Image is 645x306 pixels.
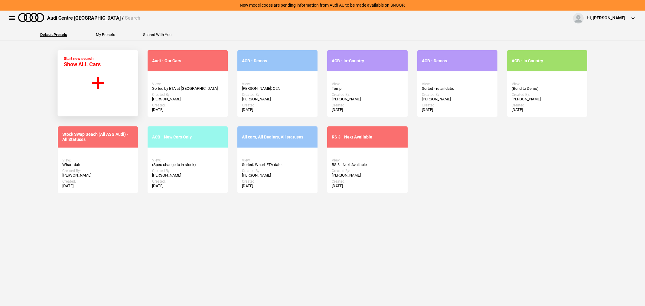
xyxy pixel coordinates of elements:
button: My Presets [96,33,115,37]
div: Audi - Our Cars [152,58,223,63]
div: Sorted by ETA at [GEOGRAPHIC_DATA] [152,86,223,91]
div: ACB - In-Country [332,58,403,63]
div: Created: [512,103,583,107]
div: View: [422,82,493,86]
div: View: [152,158,223,162]
div: [PERSON_NAME] [512,97,583,102]
button: Start new search Show ALL Cars [57,50,138,116]
div: View: [242,82,313,86]
div: [DATE] [62,184,133,188]
div: [DATE] [152,184,223,188]
div: Created By: [512,93,583,97]
div: [PERSON_NAME] [422,97,493,102]
div: Created: [152,179,223,184]
div: Created By: [152,169,223,173]
div: ACB - New Cars Only. [152,135,223,140]
div: Audi Centre [GEOGRAPHIC_DATA] / [47,15,140,21]
span: Search [125,15,140,21]
div: Start new search [64,56,101,67]
div: [PERSON_NAME] [152,173,223,178]
div: Created: [332,179,403,184]
div: [DATE] [242,184,313,188]
div: [DATE] [332,184,403,188]
div: Wharf date [62,162,133,167]
div: [PERSON_NAME] [332,173,403,178]
div: Created By: [422,93,493,97]
div: (Spec change to in stock) [152,162,223,167]
div: ACB - Demos [242,58,313,63]
div: Sorted: Wharf ETA date. [242,162,313,167]
div: [PERSON_NAME] [242,173,313,178]
div: RS 3 - Next Available [332,162,403,167]
div: View: [332,158,403,162]
div: Created By: [332,169,403,173]
div: View: [62,158,133,162]
div: All cars, All Dealers, All statuses [242,135,313,140]
div: [PERSON_NAME] [152,97,223,102]
div: Temp [332,86,403,91]
div: Stock Swap Seach (All ASG Audi) - All Statuses [62,132,133,142]
div: Created By: [152,93,223,97]
img: audi.png [18,13,44,22]
button: Default Presets [40,33,67,37]
div: Created: [422,103,493,107]
div: Created: [242,103,313,107]
div: [PERSON_NAME] [62,173,133,178]
div: [DATE] [152,107,223,112]
div: Created By: [62,169,133,173]
div: Created By: [332,93,403,97]
button: Shared With You [143,33,171,37]
div: Created: [62,179,133,184]
div: View: [512,82,583,86]
div: [DATE] [512,107,583,112]
div: [DATE] [332,107,403,112]
span: Show ALL Cars [64,61,101,67]
div: View: [242,158,313,162]
div: [PERSON_NAME]: O2N [242,86,313,91]
div: [DATE] [242,107,313,112]
div: Created: [332,103,403,107]
div: Sorted - retail date. [422,86,493,91]
div: RS 3 - Next Available [332,135,403,140]
div: [PERSON_NAME] [242,97,313,102]
div: (Bond to Demo) [512,86,583,91]
div: View: [152,82,223,86]
div: Created By: [242,93,313,97]
div: Hi, [PERSON_NAME] [587,15,625,21]
div: View: [332,82,403,86]
div: ACB - Demos. [422,58,493,63]
div: ACB - In Country [512,58,583,63]
div: [PERSON_NAME] [332,97,403,102]
div: Created: [242,179,313,184]
div: Created: [152,103,223,107]
div: Created By: [242,169,313,173]
div: [DATE] [422,107,493,112]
